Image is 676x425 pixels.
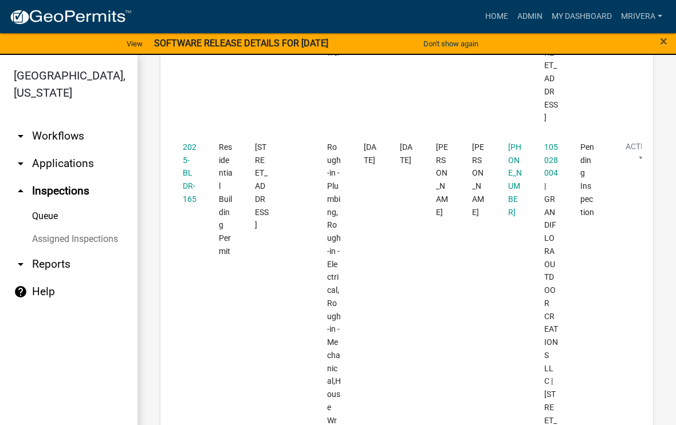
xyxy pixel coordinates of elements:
span: Residential Building Permit [219,142,233,256]
a: [PHONE_NUMBER] [508,142,522,217]
span: × [660,33,667,49]
i: arrow_drop_down [14,257,27,271]
a: 105 028004 [544,142,558,178]
i: help [14,285,27,299]
button: Action [616,141,663,169]
a: 2025-BLDR-165 [183,142,196,204]
a: Admin [513,6,547,27]
i: arrow_drop_down [14,129,27,143]
i: arrow_drop_down [14,157,27,170]
a: Home [481,6,513,27]
button: Close [660,34,667,48]
span: Stephen Kitchen [472,142,484,217]
a: My Dashboard [547,6,616,27]
span: Michele Rivera [436,142,448,217]
span: Pending Inspection [580,142,594,217]
a: mrivera [616,6,667,27]
span: 09/04/2025 [364,142,376,165]
div: [DATE] [400,141,414,167]
span: 372 WARDS CHAPEL RD [255,142,269,230]
button: Don't show again [419,34,483,53]
span: 706-473-0109 [508,142,522,217]
i: arrow_drop_up [14,184,27,198]
a: View [122,34,147,53]
strong: SOFTWARE RELEASE DETAILS FOR [DATE] [154,38,328,49]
